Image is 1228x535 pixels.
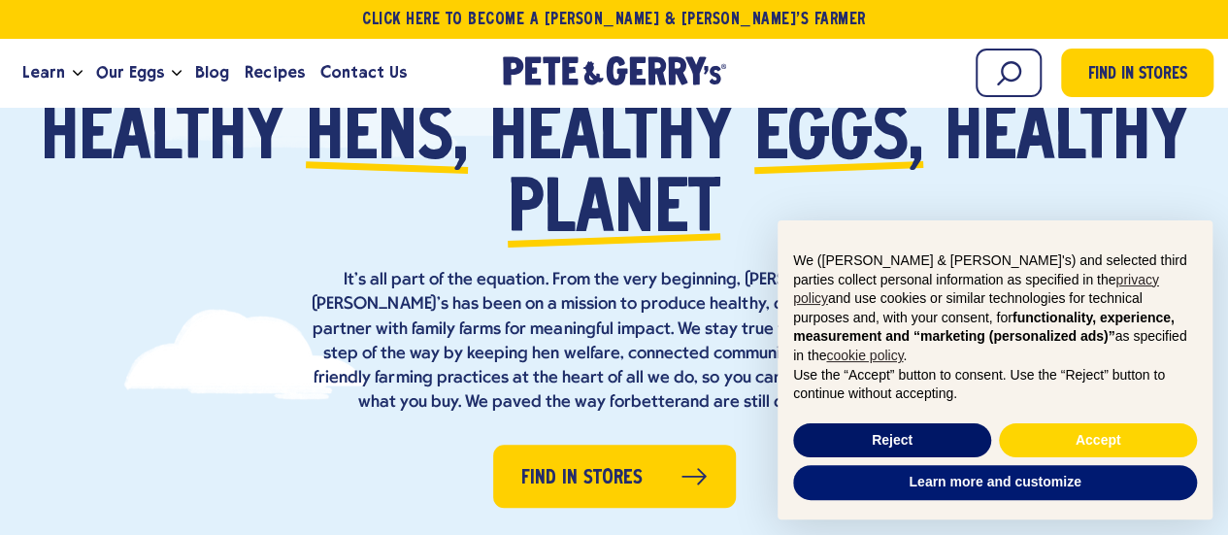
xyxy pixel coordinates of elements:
button: Open the dropdown menu for Our Eggs [172,70,182,77]
span: hens, [306,103,468,176]
span: eggs, [754,103,923,176]
strong: better [630,393,680,412]
a: Blog [187,47,237,99]
a: Learn [15,47,73,99]
a: cookie policy [826,348,903,363]
a: Recipes [237,47,312,99]
a: Contact Us [313,47,415,99]
p: It’s all part of the equation. From the very beginning, [PERSON_NAME] & [PERSON_NAME]’s has been ... [304,268,925,415]
a: Find in Stores [493,445,736,508]
span: Recipes [245,60,304,84]
span: Blog [195,60,229,84]
span: Our Eggs [96,60,164,84]
input: Search [976,49,1042,97]
button: Learn more and customize [793,465,1197,500]
span: healthy [945,103,1188,176]
span: planet [508,176,720,249]
a: Our Eggs [88,47,172,99]
span: Learn [22,60,65,84]
button: Open the dropdown menu for Learn [73,70,83,77]
p: Use the “Accept” button to consent. Use the “Reject” button to continue without accepting. [793,366,1197,404]
a: Find in Stores [1061,49,1213,97]
button: Reject [793,423,991,458]
span: healthy [489,103,733,176]
span: Find in Stores [521,463,643,493]
button: Accept [999,423,1197,458]
p: We ([PERSON_NAME] & [PERSON_NAME]'s) and selected third parties collect personal information as s... [793,251,1197,366]
span: Contact Us [320,60,407,84]
span: Healthy [41,103,284,176]
span: Find in Stores [1088,62,1187,88]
